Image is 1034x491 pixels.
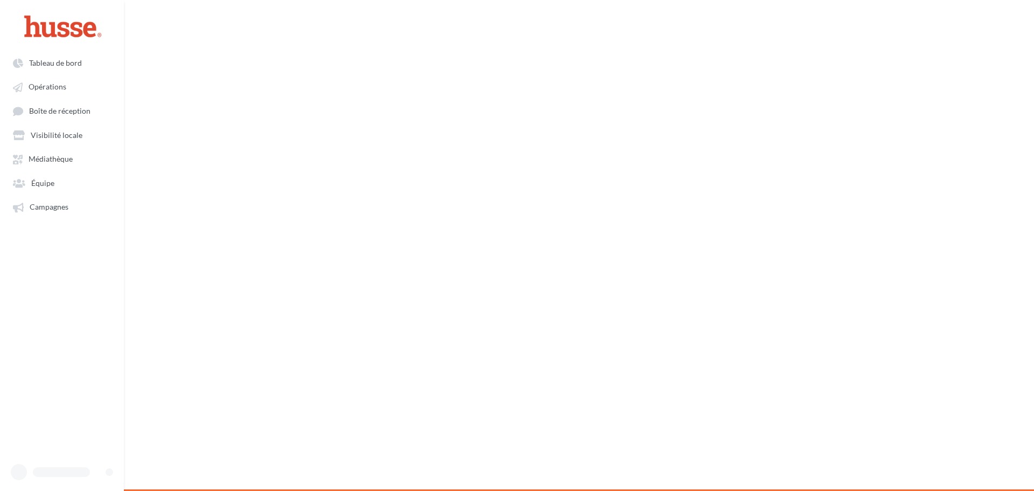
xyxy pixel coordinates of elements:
a: Équipe [6,173,117,192]
a: Médiathèque [6,149,117,168]
span: Visibilité locale [31,130,82,140]
span: Équipe [31,178,54,188]
a: Opérations [6,77,117,96]
span: Boîte de réception [29,106,90,115]
span: Tableau de bord [29,58,82,67]
a: Boîte de réception [6,101,117,121]
span: Médiathèque [29,155,73,164]
a: Tableau de bord [6,53,117,72]
span: Opérations [29,82,66,92]
a: Campagnes [6,197,117,216]
a: Visibilité locale [6,125,117,144]
span: Campagnes [30,203,68,212]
